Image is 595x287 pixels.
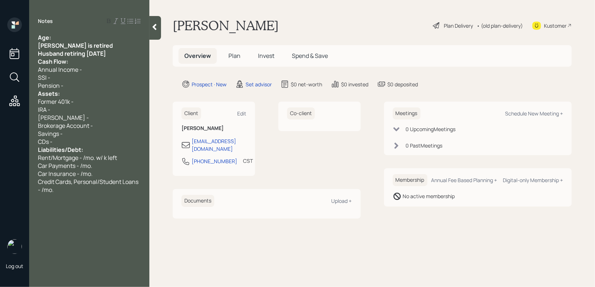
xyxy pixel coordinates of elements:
[38,130,63,138] span: Savings -
[332,197,352,204] div: Upload +
[7,239,22,254] img: retirable_logo.png
[38,34,51,42] span: Age:
[38,170,93,178] span: Car Insurance - /mo.
[406,142,443,149] div: 0 Past Meeting s
[228,52,240,60] span: Plan
[38,17,53,25] label: Notes
[192,80,227,88] div: Prospect · New
[544,22,567,30] div: Kustomer
[192,157,237,165] div: [PHONE_NUMBER]
[258,52,274,60] span: Invest
[243,157,253,165] div: CST
[38,98,74,106] span: Former 401k -
[503,177,563,184] div: Digital-only Membership +
[184,52,211,60] span: Overview
[38,42,113,50] span: [PERSON_NAME] is retired
[38,74,50,82] span: SSI -
[181,107,201,119] h6: Client
[192,137,246,153] div: [EMAIL_ADDRESS][DOMAIN_NAME]
[406,125,456,133] div: 0 Upcoming Meeting s
[341,80,368,88] div: $0 invested
[246,80,272,88] div: Set advisor
[38,178,140,194] span: Credit Cards, Personal/Student Loans - /mo.
[387,80,418,88] div: $0 deposited
[393,107,420,119] h6: Meetings
[6,263,23,270] div: Log out
[477,22,523,30] div: • (old plan-delivery)
[38,90,60,98] span: Assets:
[38,106,50,114] span: IRA -
[287,107,315,119] h6: Co-client
[181,195,214,207] h6: Documents
[38,114,89,122] span: [PERSON_NAME] -
[181,125,246,131] h6: [PERSON_NAME]
[444,22,473,30] div: Plan Delivery
[38,122,93,130] span: Brokerage Account -
[505,110,563,117] div: Schedule New Meeting +
[38,146,83,154] span: Liabilities/Debt:
[291,80,322,88] div: $0 net-worth
[38,66,82,74] span: Annual Income -
[292,52,328,60] span: Spend & Save
[38,82,63,90] span: Pension -
[38,50,106,58] span: Husband retiring [DATE]
[38,162,92,170] span: Car Payments - /mo.
[393,174,427,186] h6: Membership
[173,17,279,34] h1: [PERSON_NAME]
[38,154,117,162] span: Rent/Mortgage - /mo. w/ k left
[403,192,455,200] div: No active membership
[38,58,68,66] span: Cash Flow:
[431,177,497,184] div: Annual Fee Based Planning +
[38,138,52,146] span: CDs -
[237,110,246,117] div: Edit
